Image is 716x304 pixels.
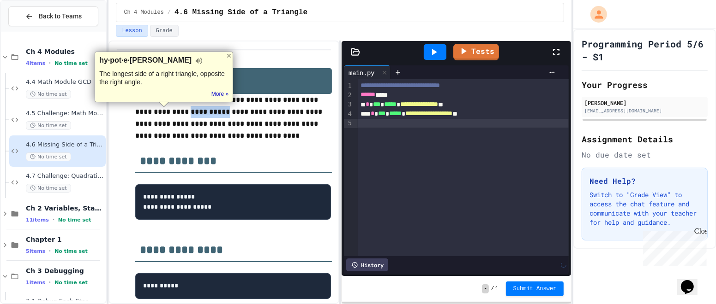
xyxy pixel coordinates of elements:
[584,107,705,114] div: [EMAIL_ADDRESS][DOMAIN_NAME]
[54,60,88,66] span: No time set
[344,81,353,91] div: 1
[54,280,88,286] span: No time set
[344,110,353,119] div: 4
[506,281,564,296] button: Submit Answer
[639,227,707,266] iframe: chat widget
[26,78,104,86] span: 4.4 Math Module GCD
[344,119,353,128] div: 5
[344,68,379,77] div: main.py
[584,99,705,107] div: [PERSON_NAME]
[26,121,71,130] span: No time set
[26,217,49,223] span: 11 items
[26,152,71,161] span: No time set
[4,4,64,58] div: Chat with us now!Close
[26,141,104,149] span: 4.6 Missing Side of a Triangle
[453,44,499,60] a: Tests
[54,248,88,254] span: No time set
[582,37,708,63] h1: Programming Period 5/6 - S1
[513,285,557,292] span: Submit Answer
[582,133,708,146] h2: Assignment Details
[677,267,707,295] iframe: chat widget
[53,216,54,223] span: •
[26,90,71,99] span: No time set
[495,285,499,292] span: 1
[116,25,148,37] button: Lesson
[174,7,307,18] span: 4.6 Missing Side of a Triangle
[582,149,708,160] div: No due date set
[49,279,51,286] span: •
[491,285,494,292] span: /
[49,247,51,255] span: •
[26,47,104,56] span: Ch 4 Modules
[150,25,179,37] button: Grade
[344,65,391,79] div: main.py
[26,110,104,117] span: 4.5 Challenge: Math Module exp()
[49,59,51,67] span: •
[344,91,353,100] div: 2
[26,184,71,193] span: No time set
[168,9,171,16] span: /
[590,190,700,227] p: Switch to "Grade View" to access the chat feature and communicate with your teacher for help and ...
[26,267,104,275] span: Ch 3 Debugging
[26,235,104,244] span: Chapter 1
[8,6,98,26] button: Back to Teams
[581,4,609,25] div: My Account
[39,12,82,21] span: Back to Teams
[482,284,489,293] span: -
[346,258,388,271] div: History
[26,280,45,286] span: 1 items
[124,9,163,16] span: Ch 4 Modules
[26,172,104,180] span: 4.7 Challenge: Quadratic Formula
[58,217,91,223] span: No time set
[344,100,353,110] div: 3
[26,248,45,254] span: 5 items
[590,175,700,187] h3: Need Help?
[26,60,45,66] span: 4 items
[26,204,104,212] span: Ch 2 Variables, Statements & Expressions
[582,78,708,91] h2: Your Progress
